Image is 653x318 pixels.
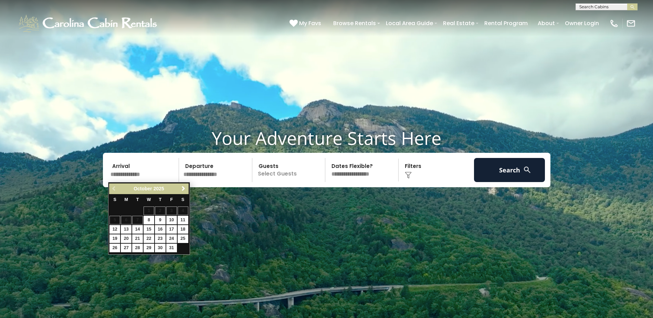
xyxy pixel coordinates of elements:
a: 13 [121,225,131,234]
a: Next [179,184,188,193]
span: Tuesday [136,197,139,202]
a: 29 [144,244,154,252]
a: Rental Program [481,17,531,29]
span: Friday [170,197,173,202]
a: Owner Login [561,17,602,29]
span: My Favs [299,19,321,28]
button: Search [474,158,545,182]
span: Sunday [114,197,116,202]
a: Real Estate [440,17,478,29]
img: filter--v1.png [405,172,412,179]
a: 17 [166,225,177,234]
a: 25 [178,234,188,243]
a: 23 [155,234,166,243]
span: Thursday [159,197,162,202]
a: Browse Rentals [330,17,379,29]
a: 21 [132,234,143,243]
a: 22 [144,234,154,243]
a: About [534,17,558,29]
p: Select Guests [254,158,325,182]
a: 14 [132,225,143,234]
img: phone-regular-white.png [609,19,619,28]
a: 31 [166,244,177,252]
a: Local Area Guide [382,17,436,29]
span: October [134,186,152,191]
span: Next [181,186,186,191]
a: 12 [109,225,120,234]
h1: Your Adventure Starts Here [5,127,648,149]
a: 16 [155,225,166,234]
a: 20 [121,234,131,243]
a: 10 [166,216,177,224]
a: 24 [166,234,177,243]
a: 26 [109,244,120,252]
a: 8 [144,216,154,224]
a: 28 [132,244,143,252]
a: 27 [121,244,131,252]
a: My Favs [289,19,323,28]
img: search-regular-white.png [523,166,531,174]
a: 30 [155,244,166,252]
a: 11 [178,216,188,224]
span: Wednesday [147,197,151,202]
span: Monday [124,197,128,202]
a: 9 [155,216,166,224]
a: 19 [109,234,120,243]
a: 15 [144,225,154,234]
span: 2025 [154,186,164,191]
span: Saturday [181,197,184,202]
a: 18 [178,225,188,234]
img: mail-regular-white.png [626,19,636,28]
img: White-1-1-2.png [17,13,160,34]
